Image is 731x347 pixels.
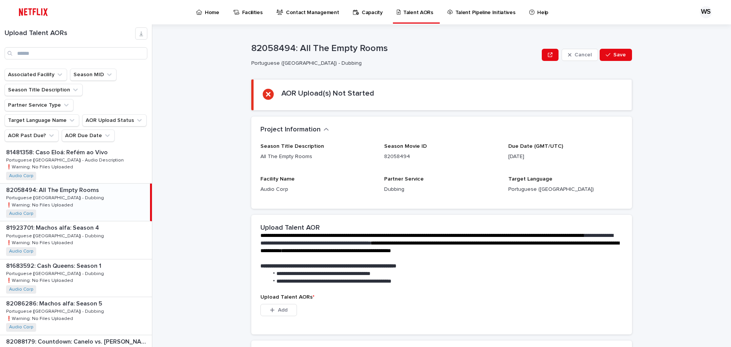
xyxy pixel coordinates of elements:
[260,126,321,134] h2: Project Information
[6,185,101,194] p: 82058494: All The Empty Rooms
[9,325,33,330] a: Audio Corp
[5,47,147,59] input: Search
[384,185,499,193] p: Dubbing
[9,287,33,292] a: Audio Corp
[6,232,105,239] p: Portuguese ([GEOGRAPHIC_DATA]) - Dubbing
[6,223,101,232] p: 81923701: Machos alfa: Season 4
[5,84,83,96] button: Season Title Description
[260,153,375,161] p: All The Empty Rooms
[6,299,104,307] p: 82086286: Machos alfa: Season 5
[6,337,150,345] p: 82088179: Countdown: Canelo vs. Crawford: Season 1
[6,315,75,321] p: ❗️Warning: No Files Uploaded
[6,156,125,163] p: Portuguese ([GEOGRAPHIC_DATA]) - Audio Description
[260,185,375,193] p: Audio Corp
[6,163,75,170] p: ❗️Warning: No Files Uploaded
[575,52,592,58] span: Cancel
[15,5,51,20] img: ifQbXi3ZQGMSEF7WDB7W
[5,29,135,38] h1: Upload Talent AORs
[278,307,287,313] span: Add
[6,201,75,208] p: ❗️Warning: No Files Uploaded
[6,261,103,270] p: 81683592: Cash Queens: Season 1
[6,270,105,277] p: Portuguese ([GEOGRAPHIC_DATA]) - Dubbing
[508,153,623,161] p: [DATE]
[260,144,324,149] span: Season Title Description
[9,173,33,179] a: Audio Corp
[251,43,539,54] p: 82058494: All The Empty Rooms
[508,176,552,182] span: Target Language
[82,114,147,126] button: AOR Upload Status
[251,60,536,67] p: Portuguese ([GEOGRAPHIC_DATA]) - Dubbing
[384,153,499,161] p: 82058494
[6,239,75,246] p: ❗️Warning: No Files Uploaded
[508,144,563,149] span: Due Date (GMT/UTC)
[281,89,374,98] h2: AOR Upload(s) Not Started
[384,144,427,149] span: Season Movie ID
[6,147,109,156] p: 81481358: Caso Eloá: Refém ao Vivo
[260,224,320,232] h2: Upload Talent AOR
[508,185,623,193] p: Portuguese ([GEOGRAPHIC_DATA])
[5,69,67,81] button: Associated Facility
[5,130,59,142] button: AOR Past Due?
[384,176,424,182] span: Partner Service
[260,126,329,134] button: Project Information
[5,114,79,126] button: Target Language Name
[600,49,632,61] button: Save
[6,277,75,283] p: ❗️Warning: No Files Uploaded
[260,294,314,300] span: Upload Talent AORs
[9,211,33,216] a: Audio Corp
[5,99,73,111] button: Partner Service Type
[9,249,33,254] a: Audio Corp
[613,52,626,58] span: Save
[6,307,105,314] p: Portuguese ([GEOGRAPHIC_DATA]) - Dubbing
[260,304,297,316] button: Add
[562,49,598,61] button: Cancel
[260,176,295,182] span: Facility Name
[6,194,105,201] p: Portuguese ([GEOGRAPHIC_DATA]) - Dubbing
[700,6,712,18] div: WS
[70,69,117,81] button: Season MID
[62,130,115,142] button: AOR Due Date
